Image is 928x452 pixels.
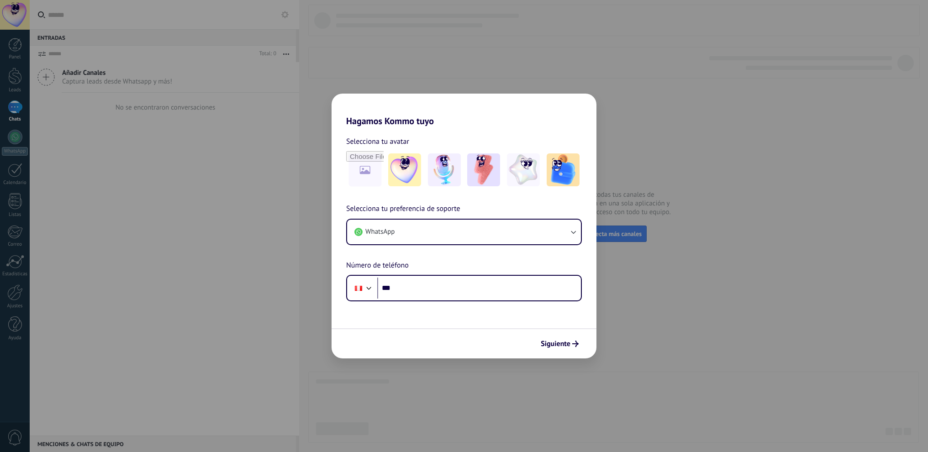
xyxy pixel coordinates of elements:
[346,203,460,215] span: Selecciona tu preferencia de soporte
[347,220,581,244] button: WhatsApp
[350,279,367,298] div: Peru: + 51
[467,153,500,186] img: -3.jpeg
[537,336,583,352] button: Siguiente
[346,260,409,272] span: Número de teléfono
[346,136,409,147] span: Selecciona tu avatar
[428,153,461,186] img: -2.jpeg
[332,94,596,126] h2: Hagamos Kommo tuyo
[547,153,580,186] img: -5.jpeg
[541,341,570,347] span: Siguiente
[388,153,421,186] img: -1.jpeg
[365,227,395,237] span: WhatsApp
[507,153,540,186] img: -4.jpeg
